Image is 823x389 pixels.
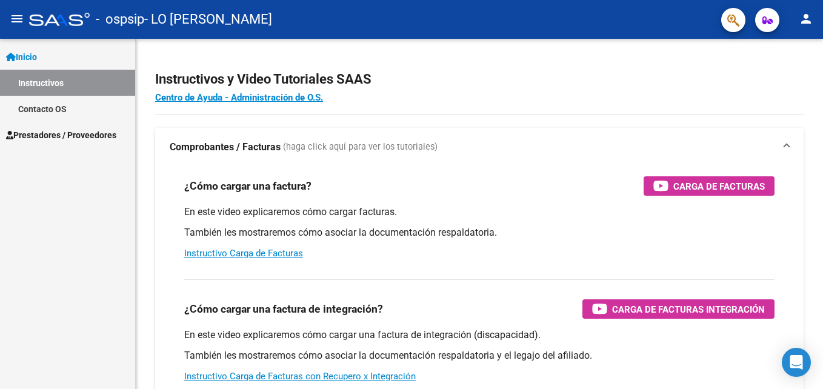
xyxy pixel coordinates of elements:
mat-icon: menu [10,12,24,26]
span: - ospsip [96,6,144,33]
a: Instructivo Carga de Facturas con Recupero x Integración [184,371,416,382]
button: Carga de Facturas [644,176,775,196]
p: En este video explicaremos cómo cargar facturas. [184,205,775,219]
span: (haga click aquí para ver los tutoriales) [283,141,438,154]
span: Inicio [6,50,37,64]
strong: Comprobantes / Facturas [170,141,281,154]
a: Centro de Ayuda - Administración de O.S. [155,92,323,103]
span: - LO [PERSON_NAME] [144,6,272,33]
button: Carga de Facturas Integración [582,299,775,319]
div: Open Intercom Messenger [782,348,811,377]
h3: ¿Cómo cargar una factura? [184,178,312,194]
a: Instructivo Carga de Facturas [184,248,303,259]
h3: ¿Cómo cargar una factura de integración? [184,301,383,318]
h2: Instructivos y Video Tutoriales SAAS [155,68,804,91]
p: En este video explicaremos cómo cargar una factura de integración (discapacidad). [184,328,775,342]
p: También les mostraremos cómo asociar la documentación respaldatoria y el legajo del afiliado. [184,349,775,362]
span: Prestadores / Proveedores [6,128,116,142]
mat-expansion-panel-header: Comprobantes / Facturas (haga click aquí para ver los tutoriales) [155,128,804,167]
mat-icon: person [799,12,813,26]
p: También les mostraremos cómo asociar la documentación respaldatoria. [184,226,775,239]
span: Carga de Facturas [673,179,765,194]
span: Carga de Facturas Integración [612,302,765,317]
